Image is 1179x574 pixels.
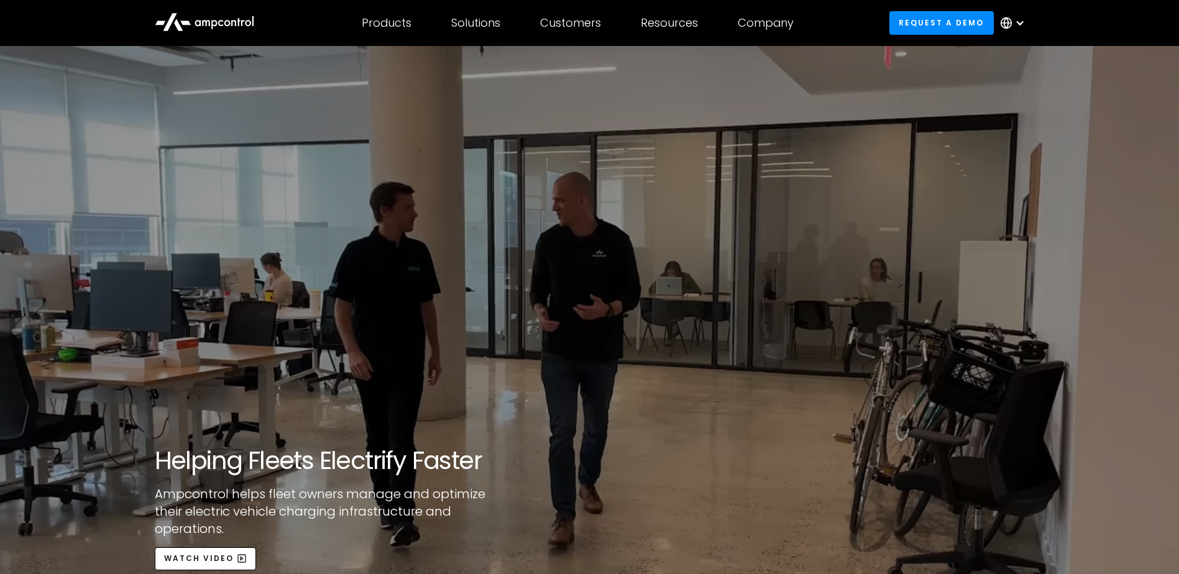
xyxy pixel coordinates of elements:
[540,16,601,30] div: Customers
[738,16,794,30] div: Company
[362,16,411,30] div: Products
[641,16,698,30] div: Resources
[451,16,500,30] div: Solutions
[889,11,994,34] a: Request a demo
